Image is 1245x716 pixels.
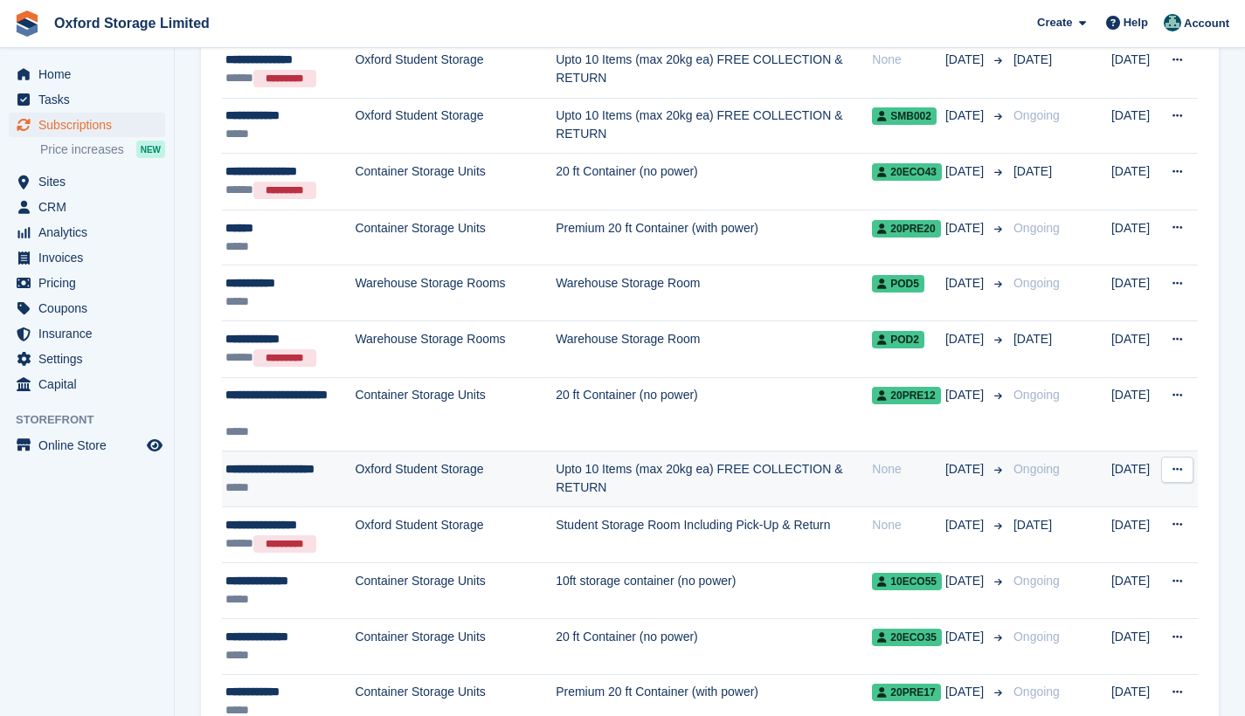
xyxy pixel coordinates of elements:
span: Invoices [38,245,143,270]
span: [DATE] [945,219,987,238]
td: [DATE] [1111,506,1161,563]
span: [DATE] [945,628,987,646]
span: Ongoing [1013,221,1060,235]
td: Oxford Student Storage [355,42,556,99]
span: [DATE] [945,683,987,701]
td: Container Storage Units [355,154,556,210]
td: Warehouse Storage Rooms [355,321,556,378]
td: [DATE] [1111,210,1161,265]
span: [DATE] [945,386,987,404]
td: [DATE] [1111,377,1161,451]
span: Insurance [38,321,143,346]
span: 20PRE20 [872,220,940,238]
span: Coupons [38,296,143,320]
td: Warehouse Storage Rooms [355,265,556,321]
span: [DATE] [945,516,987,534]
td: 20 ft Container (no power) [556,377,872,451]
span: Settings [38,347,143,371]
span: SMB002 [872,107,937,125]
div: None [872,516,945,534]
td: Student Storage Room Including Pick-Up & Return [556,506,872,563]
span: Ongoing [1013,685,1060,699]
span: 20ECO43 [872,163,942,181]
span: POD2 [872,331,924,348]
td: [DATE] [1111,321,1161,378]
td: Warehouse Storage Room [556,265,872,321]
a: Preview store [144,435,165,456]
a: menu [9,220,165,244]
span: Online Store [38,433,143,458]
span: Help [1124,14,1148,31]
span: [DATE] [1013,164,1052,178]
a: menu [9,169,165,194]
span: Capital [38,372,143,396]
span: POD5 [872,275,924,293]
td: Container Storage Units [355,563,556,619]
span: [DATE] [945,274,987,293]
td: Container Storage Units [355,210,556,265]
span: Price increases [40,141,124,158]
a: menu [9,87,165,112]
td: [DATE] [1111,451,1161,507]
a: menu [9,113,165,137]
td: Warehouse Storage Room [556,321,872,378]
div: None [872,460,945,478]
td: 10ft storage container (no power) [556,563,872,619]
span: 20PRE17 [872,684,940,701]
span: Tasks [38,87,143,112]
td: Upto 10 Items (max 20kg ea) FREE COLLECTION & RETURN [556,42,872,99]
td: 20 ft Container (no power) [556,154,872,210]
span: [DATE] [945,107,987,125]
img: Rob Meredith [1164,14,1181,31]
span: Ongoing [1013,388,1060,402]
td: Upto 10 Items (max 20kg ea) FREE COLLECTION & RETURN [556,98,872,154]
span: Create [1037,14,1072,31]
a: menu [9,347,165,371]
a: menu [9,195,165,219]
span: 10ECO55 [872,573,942,590]
span: Storefront [16,411,174,429]
span: Account [1184,15,1229,32]
div: NEW [136,141,165,158]
img: stora-icon-8386f47178a22dfd0bd8f6a31ec36ba5ce8667c1dd55bd0f319d3a0aa187defe.svg [14,10,40,37]
td: [DATE] [1111,563,1161,619]
a: menu [9,321,165,346]
td: [DATE] [1111,265,1161,321]
span: Ongoing [1013,574,1060,588]
a: menu [9,271,165,295]
td: [DATE] [1111,154,1161,210]
span: [DATE] [945,460,987,478]
td: [DATE] [1111,42,1161,99]
span: Ongoing [1013,462,1060,476]
a: menu [9,433,165,458]
a: menu [9,372,165,396]
td: Premium 20 ft Container (with power) [556,210,872,265]
span: Ongoing [1013,108,1060,122]
td: Upto 10 Items (max 20kg ea) FREE COLLECTION & RETURN [556,451,872,507]
a: Price increases NEW [40,140,165,159]
span: [DATE] [945,572,987,590]
a: menu [9,62,165,86]
td: Oxford Student Storage [355,98,556,154]
span: [DATE] [945,51,987,69]
a: menu [9,296,165,320]
span: Analytics [38,220,143,244]
span: Sites [38,169,143,194]
td: Oxford Student Storage [355,451,556,507]
span: [DATE] [945,162,987,181]
span: [DATE] [1013,518,1052,532]
span: Ongoing [1013,276,1060,290]
td: Container Storage Units [355,618,556,674]
td: [DATE] [1111,618,1161,674]
span: 20ECO35 [872,629,942,646]
td: [DATE] [1111,98,1161,154]
td: Oxford Student Storage [355,506,556,563]
span: CRM [38,195,143,219]
span: Home [38,62,143,86]
span: Ongoing [1013,630,1060,644]
span: [DATE] [945,330,987,348]
a: menu [9,245,165,270]
span: [DATE] [1013,332,1052,346]
a: Oxford Storage Limited [47,9,217,38]
td: 20 ft Container (no power) [556,618,872,674]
